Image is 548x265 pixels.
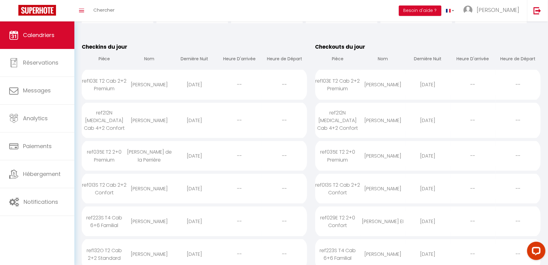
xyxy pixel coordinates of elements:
[23,59,58,66] span: Réservations
[262,51,307,68] th: Heure de Départ
[315,51,360,68] th: Pièce
[405,110,450,130] div: [DATE]
[360,51,405,68] th: Nom
[82,51,127,68] th: Pièce
[450,51,495,68] th: Heure D'arrivée
[217,179,262,199] div: --
[172,51,217,68] th: Dernière Nuit
[399,6,441,16] button: Besoin d'aide ?
[405,51,450,68] th: Dernière Nuit
[522,239,548,265] iframe: LiveChat chat widget
[315,175,360,203] div: ref013S T2 Cab 2+2 Confort
[315,43,366,50] span: Checkouts du jour
[262,211,307,231] div: --
[496,51,541,68] th: Heure de Départ
[24,198,58,206] span: Notifications
[82,208,127,235] div: ref223S T4 Cab 6+6 Familial
[405,211,450,231] div: [DATE]
[23,87,51,94] span: Messages
[172,179,217,199] div: [DATE]
[315,103,360,138] div: ref212N [MEDICAL_DATA] Cab 4+2 Confort
[360,211,405,231] div: [PERSON_NAME] EI
[93,7,114,13] span: Chercher
[450,211,495,231] div: --
[23,114,48,122] span: Analytics
[172,146,217,166] div: [DATE]
[405,146,450,166] div: [DATE]
[172,244,217,264] div: [DATE]
[82,71,127,99] div: ref103E T2 Cab 2+2 Premium
[127,244,172,264] div: [PERSON_NAME]
[172,75,217,95] div: [DATE]
[262,75,307,95] div: --
[217,75,262,95] div: --
[464,6,473,15] img: ...
[172,211,217,231] div: [DATE]
[534,7,541,14] img: logout
[127,110,172,130] div: [PERSON_NAME]
[496,75,541,95] div: --
[360,110,405,130] div: [PERSON_NAME]
[217,146,262,166] div: --
[496,244,541,264] div: --
[18,5,56,16] img: Super Booking
[315,71,360,99] div: ref103E T2 Cab 2+2 Premium
[360,146,405,166] div: [PERSON_NAME]
[477,6,520,14] span: [PERSON_NAME]
[496,179,541,199] div: --
[360,244,405,264] div: [PERSON_NAME]
[496,146,541,166] div: --
[82,175,127,203] div: ref013S T2 Cab 2+2 Confort
[405,179,450,199] div: [DATE]
[262,110,307,130] div: --
[217,51,262,68] th: Heure D'arrivée
[450,110,495,130] div: --
[217,211,262,231] div: --
[450,146,495,166] div: --
[450,75,495,95] div: --
[82,43,127,50] span: Checkins du jour
[496,211,541,231] div: --
[127,75,172,95] div: [PERSON_NAME]
[217,244,262,264] div: --
[360,75,405,95] div: [PERSON_NAME]
[127,179,172,199] div: [PERSON_NAME]
[360,179,405,199] div: [PERSON_NAME]
[450,244,495,264] div: --
[262,244,307,264] div: --
[82,142,127,170] div: ref035E T2 2+0 Premium
[315,208,360,235] div: ref029E T2 2+0 Confort
[405,244,450,264] div: [DATE]
[262,146,307,166] div: --
[127,51,172,68] th: Nom
[23,142,52,150] span: Paiements
[217,110,262,130] div: --
[82,103,127,138] div: ref212N [MEDICAL_DATA] Cab 4+2 Confort
[23,170,61,178] span: Hébergement
[496,110,541,130] div: --
[23,31,54,39] span: Calendriers
[127,142,172,170] div: [PERSON_NAME] de la Perrière
[172,110,217,130] div: [DATE]
[262,179,307,199] div: --
[127,211,172,231] div: [PERSON_NAME]
[405,75,450,95] div: [DATE]
[450,179,495,199] div: --
[315,142,360,170] div: ref035E T2 2+0 Premium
